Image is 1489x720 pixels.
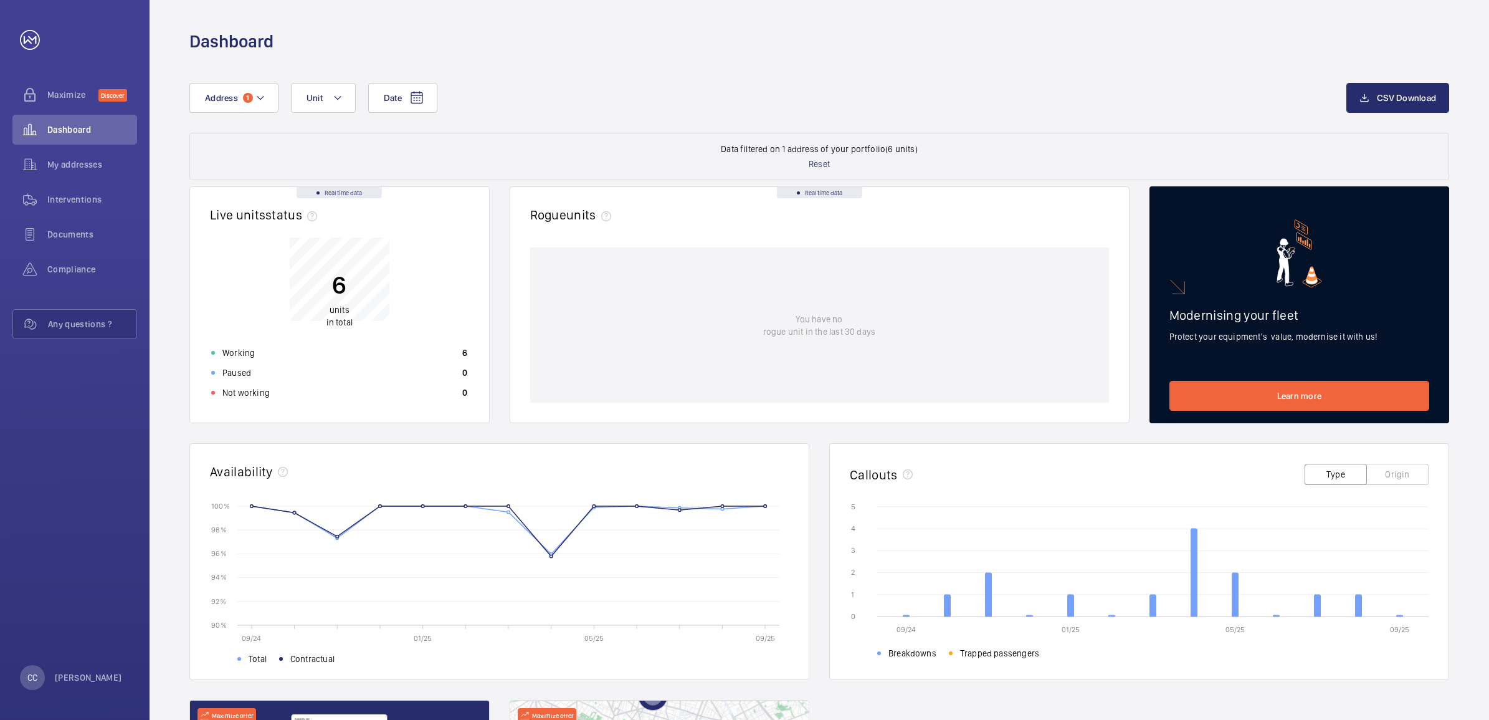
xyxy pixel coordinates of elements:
span: Trapped passengers [960,647,1039,660]
p: Protect your equipment's value, modernise it with us! [1169,330,1430,343]
text: 3 [851,546,855,555]
text: 09/24 [242,634,261,643]
p: CC [27,671,37,684]
h2: Availability [210,464,273,479]
span: Date [384,93,402,103]
span: Interventions [47,193,137,206]
p: 6 [326,269,353,300]
p: Reset [809,158,830,170]
h2: Live units [210,207,322,223]
text: 0 [851,612,855,621]
span: 1 [243,93,253,103]
text: 100 % [211,501,230,510]
p: [PERSON_NAME] [55,671,122,684]
span: Total [249,653,267,665]
span: Dashboard [47,123,137,136]
div: Real time data [777,187,862,198]
p: in total [326,304,353,329]
h2: Modernising your fleet [1169,307,1430,323]
text: 05/25 [584,634,604,643]
img: marketing-card.svg [1277,219,1322,287]
p: Working [222,347,255,359]
p: You have no rogue unit in the last 30 days [763,313,875,338]
button: Date [368,83,437,113]
span: Address [205,93,238,103]
span: My addresses [47,158,137,171]
text: 92 % [211,597,226,605]
span: Maximize [47,89,98,101]
span: status [265,207,322,223]
span: Contractual [290,653,335,665]
span: Breakdowns [888,647,936,660]
text: 5 [851,502,855,511]
span: Documents [47,228,137,241]
text: 2 [851,568,855,577]
button: Unit [291,83,356,113]
button: Origin [1366,464,1429,485]
span: Unit [307,93,323,103]
h1: Dashboard [189,30,274,53]
span: Any questions ? [48,318,136,330]
p: Paused [222,367,251,379]
span: Compliance [47,263,137,276]
h2: Callouts [850,467,898,482]
text: 4 [851,524,855,533]
text: 94 % [211,573,227,582]
h2: Rogue [530,207,616,223]
a: Learn more [1169,381,1430,411]
text: 05/25 [1225,625,1245,634]
p: 0 [462,386,467,399]
span: Discover [98,89,127,102]
span: units [330,305,350,315]
text: 09/25 [756,634,775,643]
text: 90 % [211,620,227,629]
span: CSV Download [1377,93,1436,103]
p: 0 [462,367,467,379]
text: 09/24 [897,625,916,634]
button: CSV Download [1346,83,1449,113]
text: 96 % [211,549,227,558]
p: Not working [222,386,270,399]
button: Address1 [189,83,278,113]
text: 01/25 [414,634,432,643]
text: 01/25 [1062,625,1080,634]
text: 09/25 [1390,625,1409,634]
p: Data filtered on 1 address of your portfolio (6 units) [721,143,918,155]
p: 6 [462,347,467,359]
text: 98 % [211,526,227,534]
span: units [566,207,616,223]
text: 1 [851,590,854,599]
button: Type [1305,464,1367,485]
div: Real time data [297,187,382,198]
